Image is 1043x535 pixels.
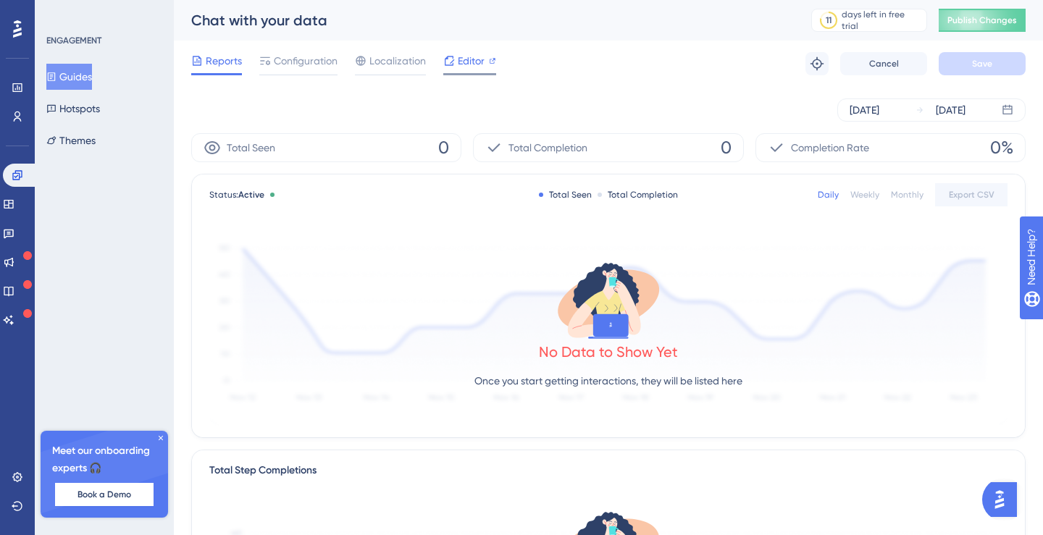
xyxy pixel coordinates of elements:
button: Cancel [840,52,927,75]
span: Completion Rate [791,139,869,156]
div: Monthly [891,189,923,201]
div: Daily [818,189,839,201]
span: Total Seen [227,139,275,156]
span: Active [238,190,264,200]
div: Weekly [850,189,879,201]
button: Publish Changes [939,9,1026,32]
div: Total Step Completions [209,462,317,479]
div: [DATE] [850,101,879,119]
span: Status: [209,189,264,201]
button: Themes [46,127,96,153]
div: 11 [826,14,832,26]
span: 0% [990,136,1013,159]
span: Localization [369,52,426,69]
span: 0 [721,136,732,159]
div: [DATE] [936,101,965,119]
div: Total Seen [539,189,592,201]
span: Book a Demo [78,489,131,500]
span: Export CSV [949,189,994,201]
button: Export CSV [935,183,1008,206]
span: Need Help? [34,4,91,21]
span: Reports [206,52,242,69]
span: Meet our onboarding experts 🎧 [52,442,156,477]
span: Configuration [274,52,338,69]
div: ENGAGEMENT [46,35,101,46]
button: Book a Demo [55,483,154,506]
iframe: UserGuiding AI Assistant Launcher [982,478,1026,521]
button: Hotspots [46,96,100,122]
span: Total Completion [508,139,587,156]
div: Total Completion [598,189,678,201]
button: Guides [46,64,92,90]
div: No Data to Show Yet [539,342,678,362]
div: days left in free trial [842,9,922,32]
div: Chat with your data [191,10,775,30]
span: Save [972,58,992,69]
span: 0 [438,136,449,159]
p: Once you start getting interactions, they will be listed here [474,372,742,389]
span: Editor [458,52,485,69]
span: Cancel [869,58,899,69]
button: Save [939,52,1026,75]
